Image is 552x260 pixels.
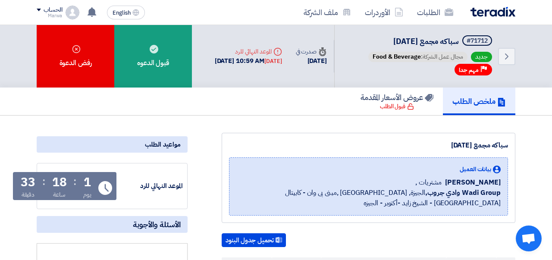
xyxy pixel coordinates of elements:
[460,165,491,174] span: بيانات العميل
[107,6,145,19] button: English
[73,174,76,189] div: :
[410,2,460,22] a: الطلبات
[21,176,35,188] div: 33
[368,52,467,62] span: مجال عمل الشركة:
[367,35,494,47] h5: سباكه مجمع 7-10-2025
[42,174,45,189] div: :
[236,188,501,208] span: الجيزة, [GEOGRAPHIC_DATA] ,مبنى بى وان - كابيتال [GEOGRAPHIC_DATA] - الشيخ زايد -أكتوبر - الجيزه
[53,190,66,199] div: ساعة
[380,102,414,111] div: قبول الطلب
[516,226,542,251] div: Open chat
[393,35,459,47] span: سباكه مجمع [DATE]
[37,13,62,18] div: Marwa
[459,66,479,74] span: مهم جدا
[229,140,508,150] div: سباكه مجمع [DATE]
[44,6,62,14] div: الحساب
[351,88,443,115] a: عروض الأسعار المقدمة قبول الطلب
[452,96,506,106] h5: ملخص الطلب
[297,2,358,22] a: ملف الشركة
[296,56,327,66] div: [DATE]
[114,25,192,88] div: قبول الدعوه
[296,47,327,56] div: صدرت في
[443,88,515,115] a: ملخص الطلب
[467,38,488,44] div: #71712
[66,6,79,19] img: profile_test.png
[215,47,282,56] div: الموعد النهائي للرد
[358,2,410,22] a: الأوردرات
[264,57,282,66] div: [DATE]
[22,190,35,199] div: دقيقة
[471,52,492,62] span: جديد
[222,233,286,247] button: تحميل جدول البنود
[37,25,114,88] div: رفض الدعوة
[415,177,442,188] span: مشتريات ,
[445,177,501,188] span: [PERSON_NAME]
[113,10,131,16] span: English
[83,190,91,199] div: يوم
[133,219,181,229] span: الأسئلة والأجوبة
[52,176,67,188] div: 18
[361,92,433,102] h5: عروض الأسعار المقدمة
[425,188,501,198] b: Wadi Group وادي جروب,
[215,56,282,66] div: [DATE] 10:59 AM
[84,176,91,188] div: 1
[373,52,421,61] span: Food & Beverage
[118,181,183,191] div: الموعد النهائي للرد
[37,136,188,153] div: مواعيد الطلب
[470,7,515,17] img: Teradix logo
